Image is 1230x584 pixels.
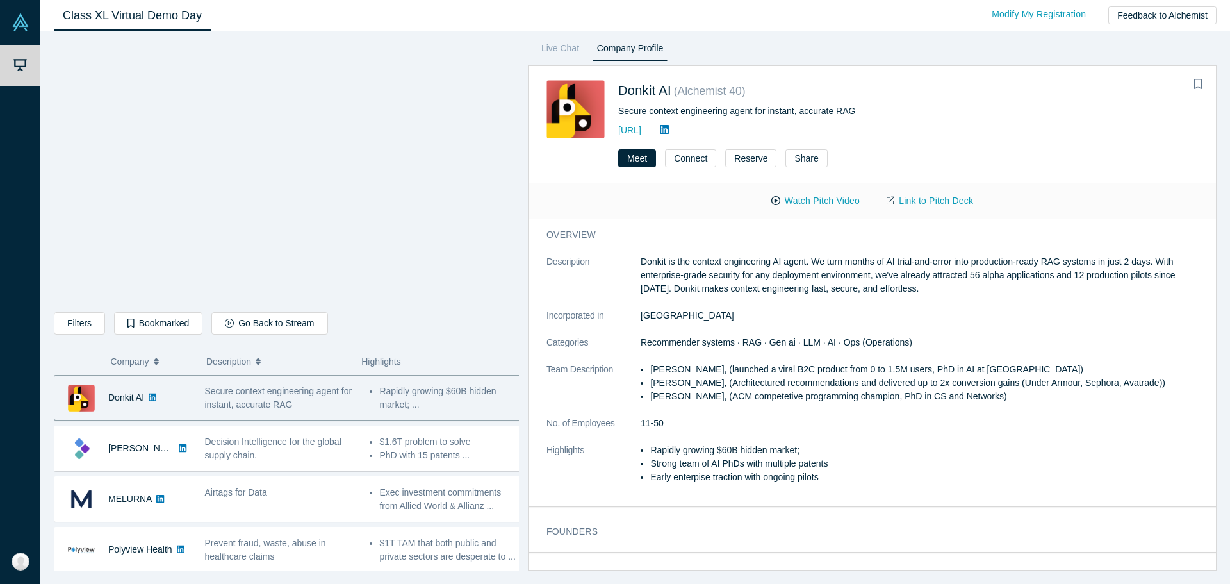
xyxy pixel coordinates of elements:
div: Secure context engineering agent for instant, accurate RAG [618,104,1045,118]
h3: Founders [546,525,1190,538]
span: Airtags for Data [205,487,267,497]
button: Connect [665,149,716,167]
a: Donkit AI [108,392,144,403]
p: Donkit is the context engineering AI agent. We turn months of AI trial-and-error into production-... [641,255,1208,296]
li: $1.6T problem to solve [379,435,521,449]
li: Rapidly growing $60B hidden market; [650,444,1208,457]
a: Donkit AI [618,83,671,97]
dt: Categories [546,336,641,363]
dt: Highlights [546,444,641,497]
dd: [GEOGRAPHIC_DATA] [641,309,1208,322]
button: Bookmarked [114,312,202,335]
button: Feedback to Alchemist [1108,6,1217,24]
button: Reserve [725,149,776,167]
span: Secure context engineering agent for instant, accurate RAG [205,386,352,410]
span: Recommender systems · RAG · Gen ai · LLM · AI · Ops (Operations) [641,337,912,347]
li: Exec investment commitments from Allied World & Allianz ... [379,486,521,513]
img: Kimaru AI's Logo [68,435,95,462]
li: [PERSON_NAME], (ACM competetive programming champion, PhD in CS and Networks) [650,390,1208,403]
img: MELURNA's Logo [68,486,95,513]
img: Jack Thomson's Account [12,553,29,571]
li: [PERSON_NAME], (Architectured recommendations and delivered up to 2x conversion gains (Under Armo... [650,376,1208,390]
li: [PERSON_NAME], (launched a viral B2C product from 0 to 1.5M users, PhD in AI at [GEOGRAPHIC_DATA]) [650,363,1208,376]
button: Company [111,348,193,375]
a: Link to Pitch Deck [873,190,987,212]
a: [PERSON_NAME] [108,443,182,453]
li: Rapidly growing $60B hidden market; ... [379,385,521,412]
img: Alchemist Vault Logo [12,13,29,31]
img: Donkit AI's Logo [68,385,95,412]
iframe: Pairity [54,42,518,303]
a: MELURNA [108,494,152,504]
li: $1T TAM that both public and private sectors are desperate to ... [379,537,521,563]
a: Class XL Virtual Demo Day [54,1,211,31]
button: Description [206,348,348,375]
li: PhD with 15 patents ... [379,449,521,462]
a: Company Profile [593,40,668,61]
small: ( Alchemist 40 ) [674,85,746,97]
dt: No. of Employees [546,417,641,444]
button: Meet [618,149,656,167]
span: Prevent fraud, waste, abuse in healthcare claims [205,538,326,562]
span: Decision Intelligence for the global supply chain. [205,437,341,460]
dt: Incorporated in [546,309,641,336]
button: Filters [54,312,105,335]
li: Early enterpise traction with ongoing pilots [650,471,1208,484]
img: Donkit AI's Logo [546,80,605,138]
img: Polyview Health's Logo [68,537,95,563]
h3: overview [546,228,1190,242]
dt: Team Description [546,363,641,417]
a: Modify My Registration [978,3,1099,26]
li: Strong team of AI PhDs with multiple patents [650,457,1208,471]
dt: Description [546,255,641,309]
a: [URL] [618,125,641,135]
button: Share [785,149,827,167]
button: Go Back to Stream [211,312,327,335]
button: Watch Pitch Video [758,190,873,212]
span: Description [206,348,251,375]
span: Highlights [361,356,400,367]
dd: 11-50 [641,417,1208,430]
a: Polyview Health [108,544,172,555]
a: Live Chat [537,40,584,61]
button: Bookmark [1189,76,1207,94]
span: Company [111,348,149,375]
